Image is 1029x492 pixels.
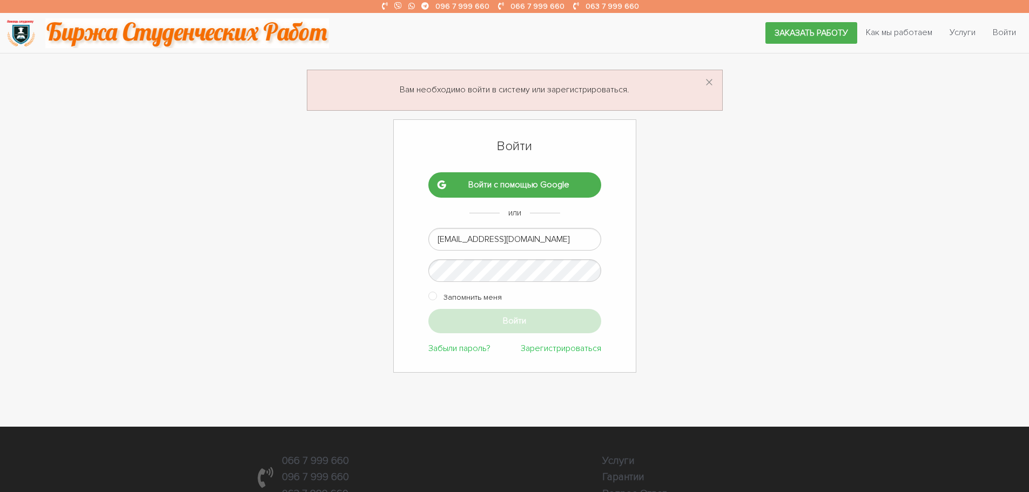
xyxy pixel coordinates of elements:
[586,2,639,11] a: 063 7 999 660
[521,343,601,354] a: Зарегистрироваться
[941,22,984,43] a: Услуги
[602,470,644,483] a: Гарантии
[428,172,601,197] a: Войти с помощью Google
[428,309,601,333] input: Войти
[282,454,349,467] a: 066 7 999 660
[510,2,564,11] a: 066 7 999 660
[443,291,502,304] label: Запомнить меня
[765,22,857,44] a: Заказать работу
[705,75,714,92] button: Dismiss alert
[428,228,601,251] input: Адрес электронной почты
[435,2,489,11] a: 096 7 999 660
[428,137,601,156] h1: Войти
[857,22,941,43] a: Как мы работаем
[705,72,714,93] span: ×
[428,343,490,354] a: Забыли пароль?
[6,18,36,48] img: logo-135dea9cf721667cc4ddb0c1795e3ba8b7f362e3d0c04e2cc90b931989920324.png
[446,180,592,190] span: Войти с помощью Google
[282,470,349,483] a: 096 7 999 660
[45,18,329,48] img: motto-2ce64da2796df845c65ce8f9480b9c9d679903764b3ca6da4b6de107518df0fe.gif
[508,207,521,218] span: или
[984,22,1025,43] a: Войти
[320,83,709,97] p: Вам необходимо войти в систему или зарегистрироваться.
[602,454,634,467] a: Услуги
